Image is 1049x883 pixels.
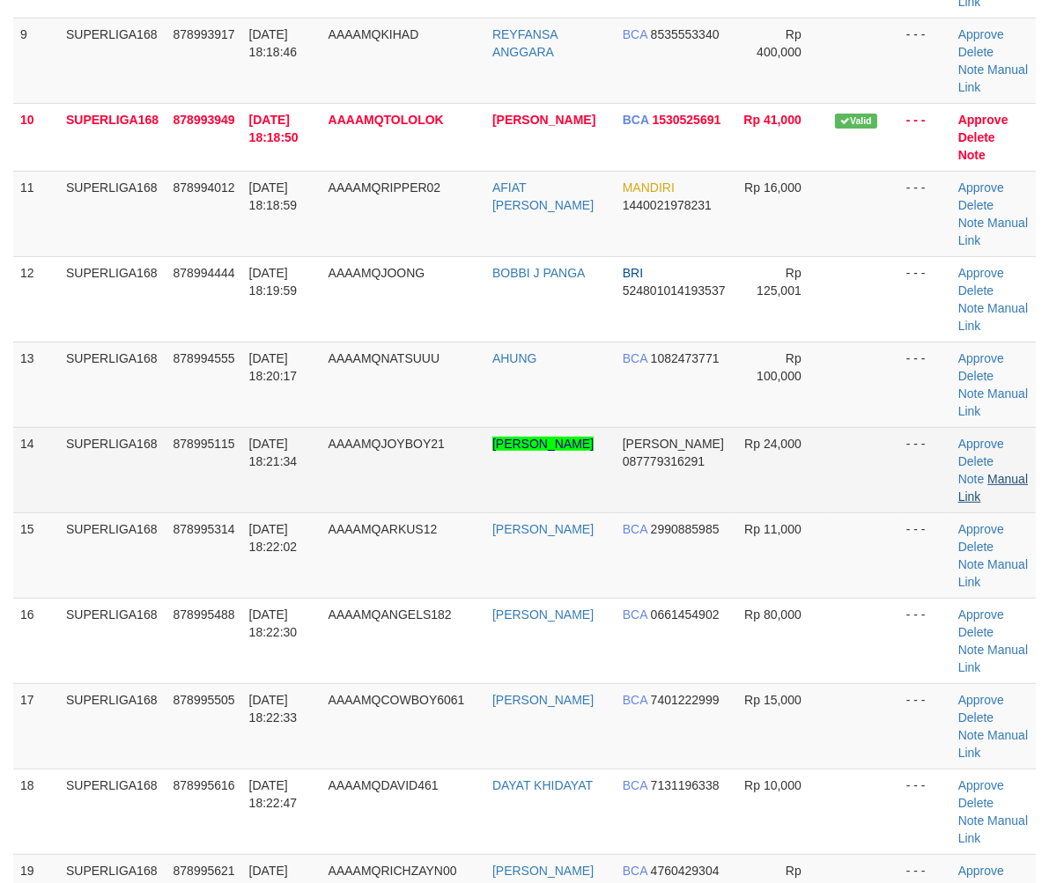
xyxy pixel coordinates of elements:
[744,180,802,195] span: Rp 16,000
[623,778,647,792] span: BCA
[13,256,59,342] td: 12
[623,180,675,195] span: MANDIRI
[651,864,720,878] span: Copy 4760429304 to clipboard
[13,769,59,854] td: 18
[958,864,1004,878] a: Approve
[59,256,166,342] td: SUPERLIGA168
[174,522,235,536] span: 878995314
[757,351,802,383] span: Rp 100,000
[899,769,951,854] td: - - -
[174,607,235,622] span: 878995488
[492,607,594,622] a: [PERSON_NAME]
[958,693,1004,707] a: Approve
[623,266,643,280] span: BRI
[958,301,1028,333] a: Manual Link
[249,778,298,810] span: [DATE] 18:22:47
[249,266,298,298] span: [DATE] 18:19:59
[958,796,994,810] a: Delete
[958,266,1004,280] a: Approve
[623,198,712,212] span: Copy 1440021978231 to clipboard
[623,283,726,298] span: Copy 524801014193537 to clipboard
[249,522,298,554] span: [DATE] 18:22:02
[958,351,1004,365] a: Approve
[329,180,441,195] span: AAAAMQRIPPER02
[329,864,457,878] span: AAAAMQRICHZAYN00
[59,683,166,769] td: SUPERLIGA168
[958,63,985,77] a: Note
[958,386,985,401] a: Note
[329,522,438,536] span: AAAAMQARKUS12
[958,369,994,383] a: Delete
[757,27,802,59] span: Rp 400,000
[174,693,235,707] span: 878995505
[492,522,594,536] a: [PERSON_NAME]
[958,180,1004,195] a: Approve
[958,607,1004,622] a: Approve
[958,625,994,639] a: Delete
[744,437,802,451] span: Rp 24,000
[743,113,801,127] span: Rp 41,000
[744,693,802,707] span: Rp 15,000
[958,710,994,725] a: Delete
[13,598,59,683] td: 16
[623,27,647,41] span: BCA
[59,103,166,171] td: SUPERLIGA168
[174,864,235,878] span: 878995621
[492,113,595,127] a: [PERSON_NAME]
[174,180,235,195] span: 878994012
[59,512,166,598] td: SUPERLIGA168
[59,598,166,683] td: SUPERLIGA168
[958,437,1004,451] a: Approve
[744,522,802,536] span: Rp 11,000
[623,864,647,878] span: BCA
[958,643,1028,674] a: Manual Link
[651,27,720,41] span: Copy 8535553340 to clipboard
[623,113,649,127] span: BCA
[59,427,166,512] td: SUPERLIGA168
[651,522,720,536] span: Copy 2990885985 to clipboard
[899,683,951,769] td: - - -
[958,27,1004,41] a: Approve
[329,27,419,41] span: AAAAMQKIHAD
[623,351,647,365] span: BCA
[958,557,1028,589] a: Manual Link
[249,27,298,59] span: [DATE] 18:18:46
[958,813,1028,845] a: Manual Link
[958,198,994,212] a: Delete
[651,693,720,707] span: Copy 7401222999 to clipboard
[958,148,986,162] a: Note
[329,437,445,451] span: AAAAMQJOYBOY21
[899,18,951,103] td: - - -
[958,643,985,657] a: Note
[899,427,951,512] td: - - -
[492,351,537,365] a: AHUNG
[958,778,1004,792] a: Approve
[958,130,995,144] a: Delete
[652,113,720,127] span: Copy 1530525691 to clipboard
[958,301,985,315] a: Note
[958,813,985,828] a: Note
[492,864,594,878] a: [PERSON_NAME]
[249,607,298,639] span: [DATE] 18:22:30
[249,437,298,468] span: [DATE] 18:21:34
[899,342,951,427] td: - - -
[59,18,166,103] td: SUPERLIGA168
[958,557,985,571] a: Note
[958,283,994,298] a: Delete
[492,266,586,280] a: BOBBI J PANGA
[958,454,994,468] a: Delete
[492,693,594,707] a: [PERSON_NAME]
[329,607,452,622] span: AAAAMQANGELS182
[835,114,877,129] span: Valid transaction
[249,351,298,383] span: [DATE] 18:20:17
[492,437,594,451] a: [PERSON_NAME]
[13,171,59,256] td: 11
[744,607,802,622] span: Rp 80,000
[958,216,985,230] a: Note
[958,472,1028,504] a: Manual Link
[623,522,647,536] span: BCA
[174,113,235,127] span: 878993949
[13,427,59,512] td: 14
[329,351,440,365] span: AAAAMQNATSUUU
[492,180,594,212] a: AFIAT [PERSON_NAME]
